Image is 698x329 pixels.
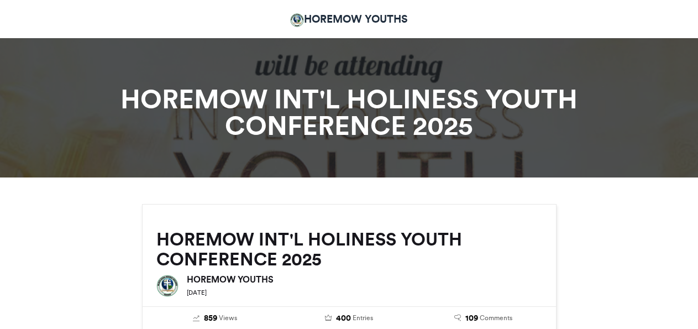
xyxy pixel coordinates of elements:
h6: HOREMOW YOUTHS [187,275,542,284]
span: Entries [353,313,373,323]
span: 400 [336,312,351,325]
span: Views [219,313,237,323]
img: HOREMOW Youths [290,13,304,27]
span: 859 [204,312,217,325]
span: Comments [480,313,512,323]
a: 859 Views [156,312,274,325]
a: 400 Entries [290,312,408,325]
small: [DATE] [187,289,207,296]
a: 109 Comments [424,312,542,325]
h1: HOREMOW INT'L HOLINESS YOUTH CONFERENCE 2025 [43,86,656,139]
span: 109 [465,312,478,325]
a: HOREMOW YOUTHS [290,11,408,27]
h2: HOREMOW INT'L HOLINESS YOUTH CONFERENCE 2025 [156,229,542,269]
img: HOREMOW YOUTHS [156,275,179,297]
